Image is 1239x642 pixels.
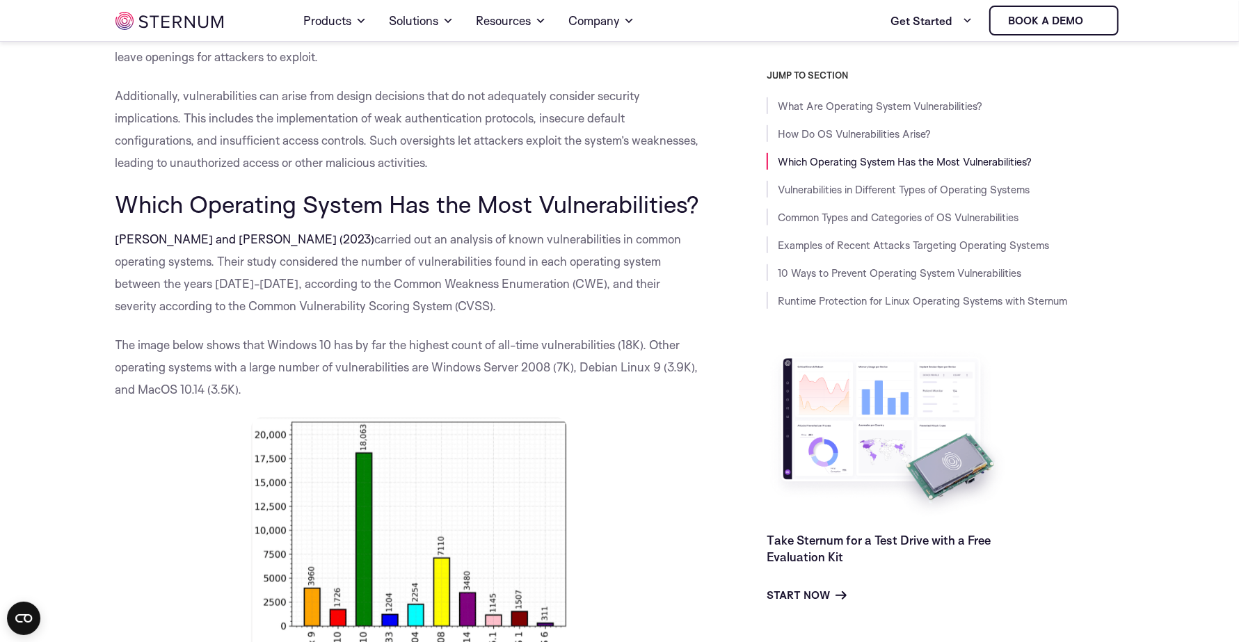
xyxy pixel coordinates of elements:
[778,211,1018,224] a: Common Types and Categories of OS Vulnerabilities
[778,266,1021,280] a: 10 Ways to Prevent Operating System Vulnerabilities
[778,239,1049,252] a: Examples of Recent Attacks Targeting Operating Systems
[476,1,546,40] a: Resources
[115,232,682,313] span: carried out an analysis of known vulnerabilities in common operating systems. Their study conside...
[1089,15,1100,26] img: sternum iot
[767,587,847,604] a: Start Now
[778,127,931,141] a: How Do OS Vulnerabilities Arise?
[115,232,375,246] a: [PERSON_NAME] and [PERSON_NAME] (2023)
[778,294,1067,307] a: Runtime Protection for Linux Operating Systems with Sternum
[767,348,1010,521] img: Take Sternum for a Test Drive with a Free Evaluation Kit
[767,533,991,564] a: Take Sternum for a Test Drive with a Free Evaluation Kit
[568,1,635,40] a: Company
[115,189,700,218] span: Which Operating System Has the Most Vulnerabilities?
[303,1,367,40] a: Products
[890,7,973,35] a: Get Started
[778,155,1032,168] a: Which Operating System Has the Most Vulnerabilities?
[115,88,699,170] span: Additionally, vulnerabilities can arise from design decisions that do not adequately consider sec...
[778,183,1030,196] a: Vulnerabilities in Different Types of Operating Systems
[778,99,982,113] a: What Are Operating System Vulnerabilities?
[767,70,1124,81] h3: JUMP TO SECTION
[115,337,698,396] span: The image below shows that Windows 10 has by far the highest count of all-time vulnerabilities (1...
[389,1,454,40] a: Solutions
[115,12,223,30] img: sternum iot
[989,6,1119,35] a: Book a demo
[7,602,40,635] button: Open CMP widget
